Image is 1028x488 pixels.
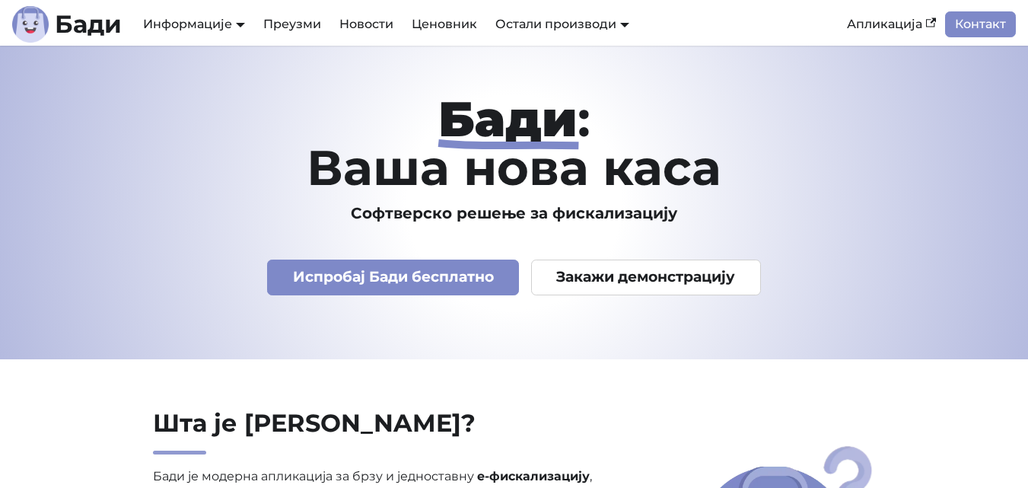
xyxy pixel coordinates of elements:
a: Информације [143,17,245,31]
h2: Шта је [PERSON_NAME]? [153,408,635,455]
strong: Бади [438,89,578,148]
a: Контакт [945,11,1016,37]
a: Закажи демонстрацију [531,260,761,295]
a: Испробај Бади бесплатно [267,260,519,295]
a: ЛогоБади [12,6,122,43]
a: Ценовник [403,11,486,37]
strong: е-фискализацију [477,469,590,483]
a: Преузми [254,11,330,37]
h3: Софтверско решење за фискализацију [93,204,936,223]
a: Остали производи [495,17,629,31]
a: Новости [330,11,403,37]
img: Лого [12,6,49,43]
b: Бади [55,12,122,37]
a: Апликација [838,11,945,37]
h1: : Ваша нова каса [93,94,936,192]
